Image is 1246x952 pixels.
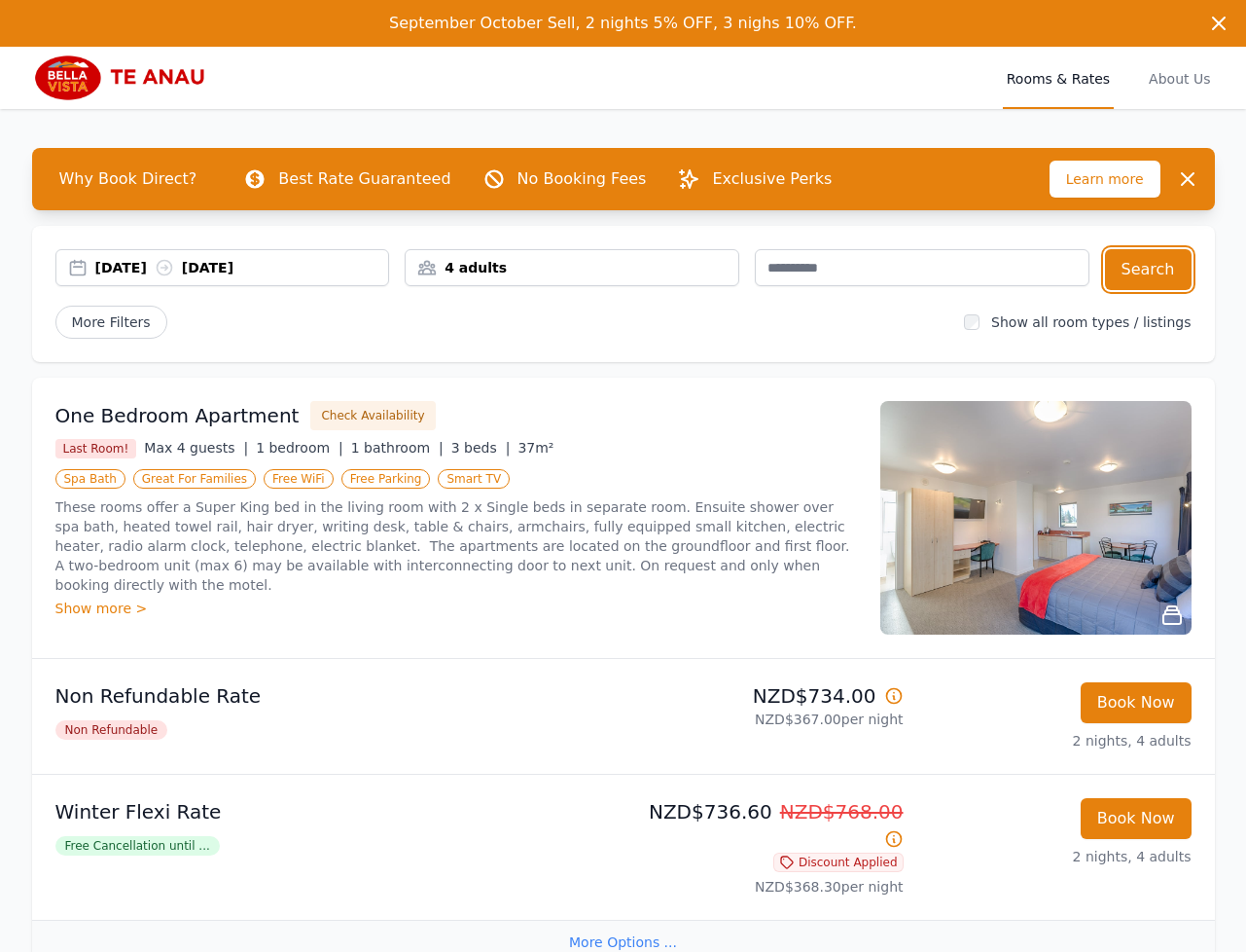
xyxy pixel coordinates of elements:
[351,440,444,456] span: 1 bathroom |
[1003,47,1114,109] a: Rooms & Rates
[773,853,904,872] span: Discount Applied
[55,306,167,339] span: More Filters
[389,14,857,32] span: September October Sell, 2 nights 5% OFF, 3 nighs 10% OFF.
[919,731,1192,751] p: 2 nights, 4 adults
[55,469,125,489] span: Spa Bath
[32,55,220,101] img: Bella Vista Te Anau
[1105,249,1192,290] button: Search
[341,469,431,489] span: Free Parking
[631,682,904,710] p: NZD$734.00
[631,798,904,853] p: NZD$736.60
[55,720,168,740] span: Non Refundable
[310,401,435,430] button: Check Availability
[55,682,616,710] p: Non Refundable Rate
[1050,161,1160,198] span: Learn more
[712,167,832,191] p: Exclusive Perks
[55,599,857,618] div: Show more >
[1081,682,1192,723] button: Book Now
[55,836,220,856] span: Free Cancellation until ...
[1081,798,1192,839] button: Book Now
[406,258,738,277] div: 4 adults
[256,440,343,456] span: 1 bedroom |
[144,440,248,456] span: Max 4 guests |
[991,314,1191,330] label: Show all room types / listings
[55,497,857,595] p: These rooms offer a Super King bed in the living room with 2 x Single beds in separate room. Ensu...
[1145,47,1214,109] a: About Us
[438,469,510,489] span: Smart TV
[919,847,1192,866] p: 2 nights, 4 adults
[55,798,616,825] p: Winter Flexi Rate
[55,439,137,458] span: Last Room!
[780,800,904,824] span: NZD$768.00
[517,440,553,456] span: 37m²
[631,877,904,897] p: NZD$368.30 per night
[55,402,300,429] h3: One Bedroom Apartment
[95,258,389,277] div: [DATE] [DATE]
[517,167,647,191] p: No Booking Fees
[264,469,334,489] span: Free WiFi
[44,160,213,199] span: Why Book Direct?
[451,440,511,456] span: 3 beds |
[133,469,256,489] span: Great For Families
[631,710,904,729] p: NZD$367.00 per night
[278,167,450,191] p: Best Rate Guaranteed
